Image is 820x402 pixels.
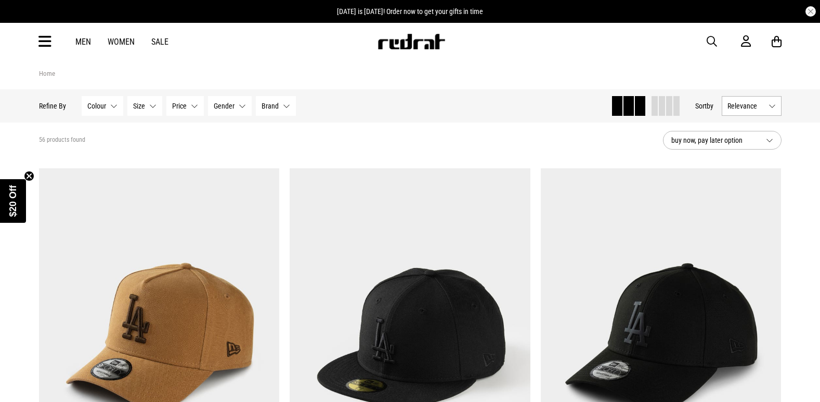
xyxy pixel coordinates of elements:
button: Sortby [695,100,713,112]
a: Home [39,70,55,77]
button: buy now, pay later option [663,131,782,150]
span: Colour [87,102,106,110]
span: [DATE] is [DATE]! Order now to get your gifts in time [337,7,483,16]
button: Colour [82,96,123,116]
a: Men [75,37,91,47]
span: 56 products found [39,136,85,144]
span: Relevance [727,102,764,110]
span: buy now, pay later option [671,134,758,146]
p: Refine By [39,102,66,110]
span: Brand [262,102,279,110]
a: Sale [151,37,168,47]
button: Close teaser [24,171,34,181]
button: Price [166,96,204,116]
img: Redrat logo [377,34,446,49]
a: Women [108,37,135,47]
button: Gender [208,96,252,116]
button: Size [127,96,162,116]
span: by [707,102,713,110]
button: Brand [256,96,296,116]
span: $20 Off [8,185,18,217]
button: Relevance [722,96,782,116]
span: Gender [214,102,235,110]
span: Price [172,102,187,110]
span: Size [133,102,145,110]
